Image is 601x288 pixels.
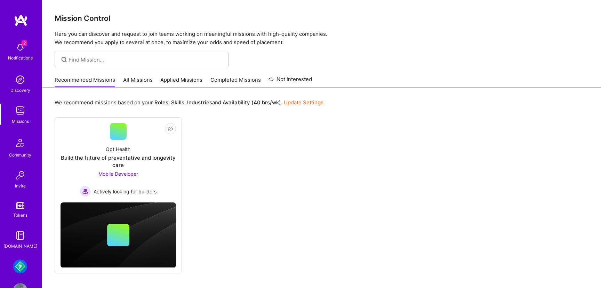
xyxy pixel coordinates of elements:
img: Invite [13,168,27,182]
div: Missions [12,118,29,125]
img: Mudflap: Fintech for Trucking [13,259,27,273]
div: Discovery [10,87,30,94]
img: discovery [13,73,27,87]
p: We recommend missions based on your , , and . [55,99,323,106]
b: Roles [154,99,168,106]
img: cover [61,202,176,268]
img: tokens [16,202,24,209]
i: icon EyeClosed [168,126,173,131]
a: Opt HealthBuild the future of preventative and longevity careMobile Developer Actively looking fo... [61,123,176,197]
i: icon SearchGrey [60,56,68,64]
p: Here you can discover and request to join teams working on meaningful missions with high-quality ... [55,30,588,47]
input: Find Mission... [69,56,223,63]
span: Actively looking for builders [94,188,157,195]
a: Not Interested [269,75,312,88]
h3: Mission Control [55,14,588,23]
img: bell [13,40,27,54]
a: All Missions [123,76,153,88]
div: Notifications [8,54,33,62]
b: Skills [171,99,184,106]
div: Tokens [13,211,27,219]
div: Invite [15,182,26,190]
div: Community [9,151,31,159]
div: Opt Health [106,145,130,153]
img: teamwork [13,104,27,118]
div: Build the future of preventative and longevity care [61,154,176,169]
a: Mudflap: Fintech for Trucking [11,259,29,273]
a: Update Settings [284,99,323,106]
img: logo [14,14,28,26]
b: Availability (40 hrs/wk) [223,99,281,106]
img: Actively looking for builders [80,186,91,197]
b: Industries [187,99,212,106]
a: Completed Missions [210,76,261,88]
a: Recommended Missions [55,76,115,88]
div: [DOMAIN_NAME] [3,242,37,250]
img: guide book [13,229,27,242]
a: Applied Missions [160,76,202,88]
span: 2 [22,40,27,46]
img: Community [12,135,29,151]
span: Mobile Developer [98,171,138,177]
